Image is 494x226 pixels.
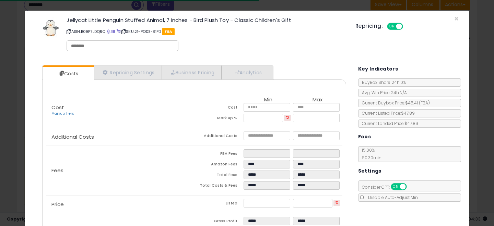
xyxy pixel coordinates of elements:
[358,184,416,190] span: Consider CPT:
[67,17,345,23] h3: Jellycat Little Penguin Stuffed Animal, 7 inches - Bird Plush Toy - Classic Children's Gift
[194,171,244,181] td: Total Fees
[454,14,459,24] span: ×
[46,105,194,116] p: Cost
[43,67,93,80] a: Costs
[358,90,407,96] span: Avg. Win Price 24h: N/A
[405,184,416,190] span: OFF
[358,65,398,73] h5: Key Indicators
[419,100,430,106] span: ( FBA )
[358,110,415,116] span: Current Listed Price: $47.89
[194,199,244,210] td: Listed
[40,17,61,38] img: 31IwVmyG5ZL._SL60_.jpg
[355,23,383,29] h5: Repricing:
[358,147,381,161] span: 15.00 %
[244,97,293,103] th: Min
[46,168,194,173] p: Fees
[391,184,400,190] span: ON
[358,79,406,85] span: BuyBox Share 24h: 0%
[194,103,244,114] td: Cost
[67,26,345,37] p: ASIN: B09P7LDQRQ | SKU: 21-PODS-B1PD
[405,100,430,106] span: $45.41
[358,100,430,106] span: Current Buybox Price:
[388,24,396,29] span: ON
[222,65,272,79] a: Analytics
[358,155,381,161] span: $0.30 min
[293,97,342,103] th: Max
[358,133,371,141] h5: Fees
[117,29,120,34] a: Your listing only
[365,194,418,200] span: Disable Auto-Adjust Min
[46,134,194,140] p: Additional Costs
[107,29,110,34] a: BuyBox page
[194,160,244,171] td: Amazon Fees
[162,65,222,79] a: Business Pricing
[51,111,74,116] a: Markup Tiers
[194,181,244,192] td: Total Costs & Fees
[358,167,381,175] h5: Settings
[162,28,175,35] span: FBA
[358,121,418,126] span: Current Landed Price: $47.89
[402,24,413,29] span: OFF
[194,114,244,124] td: Mark up %
[111,29,115,34] a: All offer listings
[46,202,194,207] p: Price
[94,65,162,79] a: Repricing Settings
[194,131,244,142] td: Additional Costs
[194,149,244,160] td: FBA Fees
